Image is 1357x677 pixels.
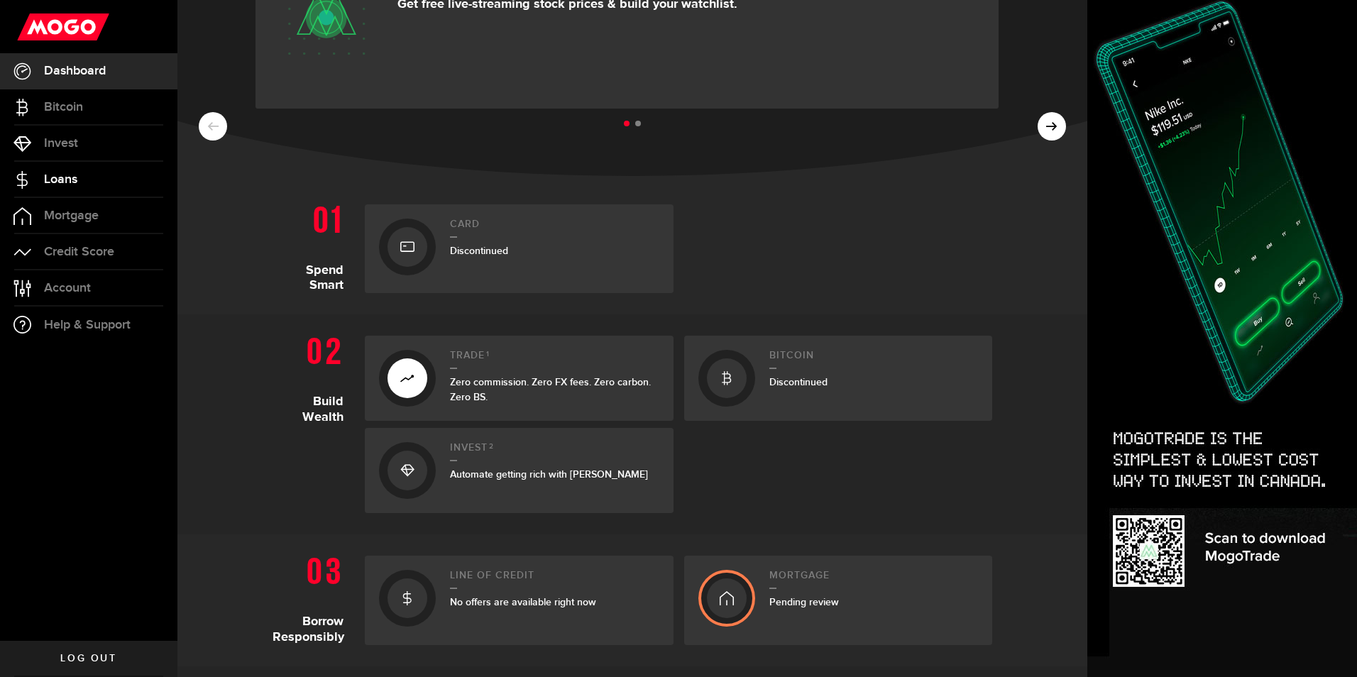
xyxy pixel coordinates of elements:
[450,219,659,238] h2: Card
[450,468,648,480] span: Automate getting rich with [PERSON_NAME]
[44,246,114,258] span: Credit Score
[365,556,674,644] a: Line of creditNo offers are available right now
[769,570,979,589] h2: Mortgage
[273,329,354,513] h1: Build Wealth
[44,209,99,222] span: Mortgage
[44,137,78,150] span: Invest
[489,442,494,451] sup: 2
[365,428,674,513] a: Invest2Automate getting rich with [PERSON_NAME]
[44,319,131,331] span: Help & Support
[450,442,659,461] h2: Invest
[273,549,354,644] h1: Borrow Responsibly
[769,350,979,369] h2: Bitcoin
[450,350,659,369] h2: Trade
[365,336,674,421] a: Trade1Zero commission. Zero FX fees. Zero carbon. Zero BS.
[60,654,116,664] span: Log out
[273,197,354,293] h1: Spend Smart
[486,350,490,358] sup: 1
[769,596,839,608] span: Pending review
[684,556,993,644] a: MortgagePending review
[365,204,674,293] a: CardDiscontinued
[450,570,659,589] h2: Line of credit
[44,282,91,295] span: Account
[44,65,106,77] span: Dashboard
[450,376,651,403] span: Zero commission. Zero FX fees. Zero carbon. Zero BS.
[450,245,508,257] span: Discontinued
[769,376,828,388] span: Discontinued
[44,101,83,114] span: Bitcoin
[684,336,993,421] a: BitcoinDiscontinued
[44,173,77,186] span: Loans
[450,596,596,608] span: No offers are available right now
